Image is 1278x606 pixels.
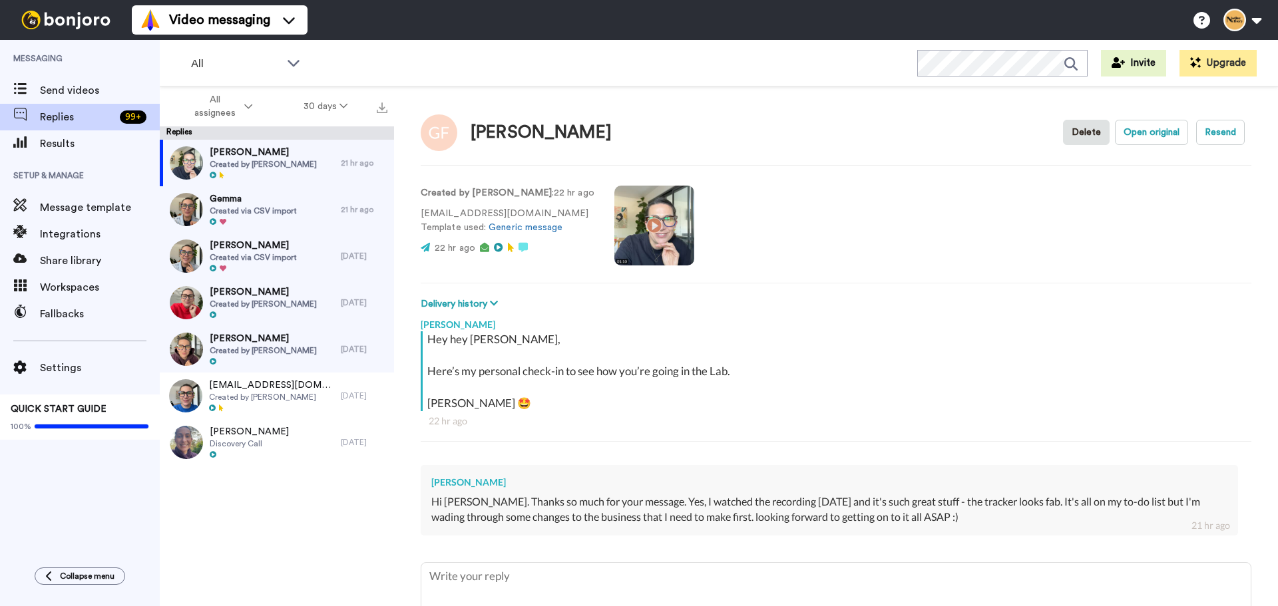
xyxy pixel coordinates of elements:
span: QUICK START GUIDE [11,404,106,414]
img: 7ba62603-73d5-44af-afa2-ef2f1eb1369b-thumb.jpg [170,239,203,273]
span: Created by [PERSON_NAME] [209,392,334,402]
button: Export all results that match these filters now. [373,96,391,116]
button: Collapse menu [35,567,125,585]
span: [PERSON_NAME] [210,146,317,159]
img: vm-color.svg [140,9,161,31]
span: Discovery Call [210,438,289,449]
img: export.svg [377,102,387,113]
span: Integrations [40,226,160,242]
span: All [191,56,280,72]
span: Created via CSV import [210,252,297,263]
a: [PERSON_NAME]Created by [PERSON_NAME]21 hr ago [160,140,394,186]
div: 21 hr ago [341,158,387,168]
div: [DATE] [341,437,387,448]
button: 30 days [278,94,373,118]
span: Created by [PERSON_NAME] [210,345,317,356]
span: Created by [PERSON_NAME] [210,159,317,170]
span: Video messaging [169,11,270,29]
a: [PERSON_NAME]Created by [PERSON_NAME][DATE] [160,326,394,373]
div: 21 hr ago [1191,519,1230,532]
span: 100% [11,421,31,432]
div: [PERSON_NAME] [471,123,612,142]
span: [PERSON_NAME] [210,285,317,299]
button: Open original [1115,120,1188,145]
img: cdbebf08-88e7-43d5-b28f-f29a10175948-thumb.jpg [169,379,202,412]
span: All assignees [188,93,242,120]
div: [DATE] [341,390,387,401]
span: [EMAIL_ADDRESS][DOMAIN_NAME] [209,379,334,392]
div: 99 + [120,110,146,124]
button: All assignees [162,88,278,125]
span: Collapse menu [60,571,114,581]
span: Fallbacks [40,306,160,322]
span: Workspaces [40,279,160,295]
span: Share library [40,253,160,269]
img: e810df33-e22d-4753-b1bf-7757878b1011-thumb.jpg [170,146,203,180]
button: Upgrade [1179,50,1257,76]
img: bj-logo-header-white.svg [16,11,116,29]
div: [PERSON_NAME] [431,476,1227,489]
img: 9d704dde-45cf-47c4-a7cc-5f2bffc09e8c-thumb.jpg [170,193,203,226]
span: Created by [PERSON_NAME] [210,299,317,309]
img: bf4f8061-229c-4c6e-8322-3abc7314ea63-thumb.jpg [170,286,203,319]
span: Message template [40,200,160,216]
a: [PERSON_NAME]Created by [PERSON_NAME][DATE] [160,279,394,326]
img: 0d18129b-ed82-474a-a9d5-8c3472604ceb-thumb.jpg [170,426,203,459]
a: [PERSON_NAME]Discovery Call[DATE] [160,419,394,466]
span: Created via CSV import [210,206,297,216]
span: 22 hr ago [435,243,475,253]
span: Send videos [40,82,160,98]
div: [DATE] [341,297,387,308]
span: [PERSON_NAME] [210,425,289,438]
div: Replies [160,126,394,140]
a: Generic message [489,223,562,232]
p: : 22 hr ago [421,186,594,200]
span: Settings [40,360,160,376]
div: 22 hr ago [429,414,1243,428]
div: [DATE] [341,251,387,261]
strong: Created by [PERSON_NAME] [421,188,552,198]
div: Hey hey [PERSON_NAME], Here’s my personal check-in to see how you’re going in the Lab. [PERSON_NA... [427,331,1248,411]
div: [DATE] [341,344,387,355]
div: 21 hr ago [341,204,387,215]
span: [PERSON_NAME] [210,239,297,252]
a: [PERSON_NAME]Created via CSV import[DATE] [160,233,394,279]
button: Invite [1101,50,1166,76]
button: Delivery history [421,297,502,311]
span: Results [40,136,160,152]
span: Gemma [210,192,297,206]
a: [EMAIL_ADDRESS][DOMAIN_NAME]Created by [PERSON_NAME][DATE] [160,373,394,419]
img: 892c7524-f4c2-4091-8c3b-ba054c0172b1-thumb.jpg [170,333,203,366]
div: [PERSON_NAME] [421,311,1251,331]
span: [PERSON_NAME] [210,332,317,345]
p: [EMAIL_ADDRESS][DOMAIN_NAME] Template used: [421,207,594,235]
button: Resend [1196,120,1245,145]
a: GemmaCreated via CSV import21 hr ago [160,186,394,233]
div: Hi [PERSON_NAME]. Thanks so much for your message. Yes, I watched the recording [DATE] and it's s... [431,494,1227,525]
button: Delete [1063,120,1110,145]
img: Image of Gretta Ford [421,114,457,151]
span: Replies [40,109,114,125]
